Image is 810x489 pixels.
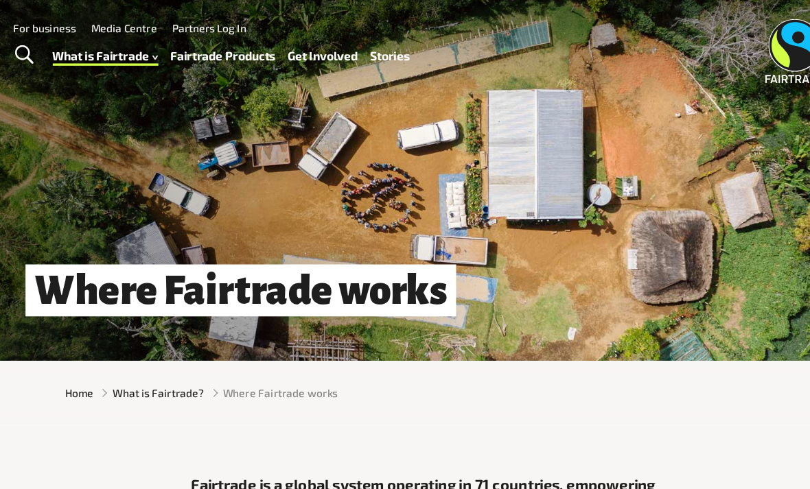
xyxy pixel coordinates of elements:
[80,40,174,60] a: What is Fairtrade
[386,447,449,464] span: 2,045,386
[719,17,772,75] img: Fairtrade Australia New Zealand logo
[44,19,100,31] a: For business
[55,237,441,284] h1: Where Fairtrade works
[232,346,335,360] span: Where Fairtrade works
[187,19,253,31] a: Partners Log In
[133,346,215,360] a: What is Fairtrade?
[185,40,279,60] a: Fairtrade Products
[37,33,71,67] a: Toggle Search
[290,40,354,60] a: Get Involved
[114,19,173,31] a: Media Centre
[91,346,116,360] a: Home
[200,425,623,466] p: Fairtrade is a global system operating in 71 countries, empowering more than farmers.
[364,40,400,60] a: Stories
